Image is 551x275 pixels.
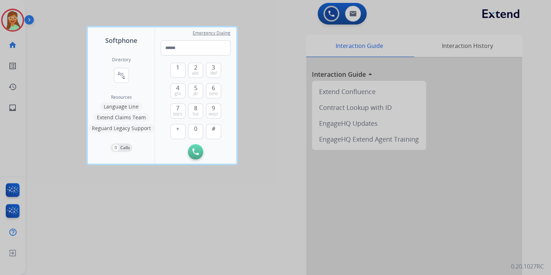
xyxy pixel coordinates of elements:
[188,63,203,78] button: 2abc
[206,103,221,119] button: 9wxyz
[188,83,203,98] button: 5jkl
[113,145,119,151] p: 0
[212,104,215,112] span: 9
[511,262,544,271] p: 0.20.1027RC
[176,84,179,92] span: 4
[193,30,230,36] span: Emergency Dialing
[105,35,137,45] span: Softphone
[188,103,203,119] button: 8tuv
[173,111,182,117] span: pqrs
[88,124,154,133] button: Reguard Legacy Support
[206,124,221,139] button: #
[111,143,132,152] button: 0Calls
[206,83,221,98] button: 6mno
[194,63,197,72] span: 2
[192,70,199,76] span: abc
[194,104,197,112] span: 8
[176,124,179,133] span: +
[111,94,132,100] span: Resources
[212,63,215,72] span: 3
[206,63,221,78] button: 3def
[176,63,179,72] span: 1
[188,124,203,139] button: 0
[93,113,149,122] button: Extend Claims Team
[170,83,185,98] button: 4ghi
[193,111,199,117] span: tuv
[170,103,185,119] button: 7pqrs
[210,70,217,76] span: def
[209,91,218,97] span: mno
[112,57,131,63] h2: Directory
[209,111,218,117] span: wxyz
[120,145,130,151] p: Calls
[176,104,179,112] span: 7
[175,91,181,97] span: ghi
[194,84,197,92] span: 5
[193,91,198,97] span: jkl
[117,71,126,80] mat-icon: connect_without_contact
[212,84,215,92] span: 6
[194,124,197,133] span: 0
[100,102,142,111] button: Language Line
[170,124,185,139] button: +
[170,63,185,78] button: 1
[192,148,199,155] img: call-button
[212,124,215,133] span: #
